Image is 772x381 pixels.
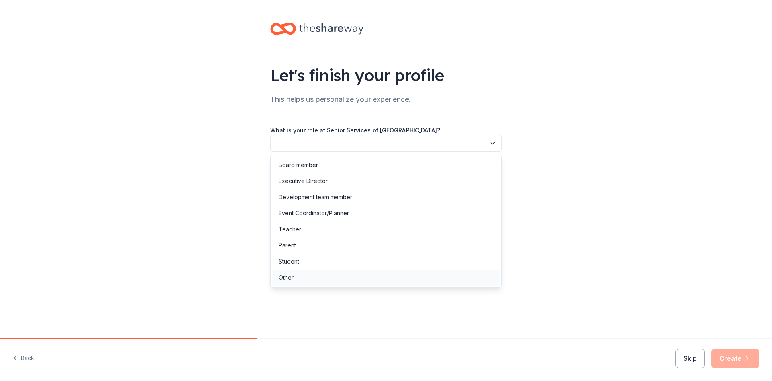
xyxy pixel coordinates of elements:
div: Board member [279,160,318,170]
div: Executive Director [279,176,328,186]
div: Student [279,257,299,266]
div: Development team member [279,192,352,202]
div: Other [279,273,294,282]
div: Parent [279,241,296,250]
div: Teacher [279,224,301,234]
div: Event Coordinator/Planner [279,208,349,218]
